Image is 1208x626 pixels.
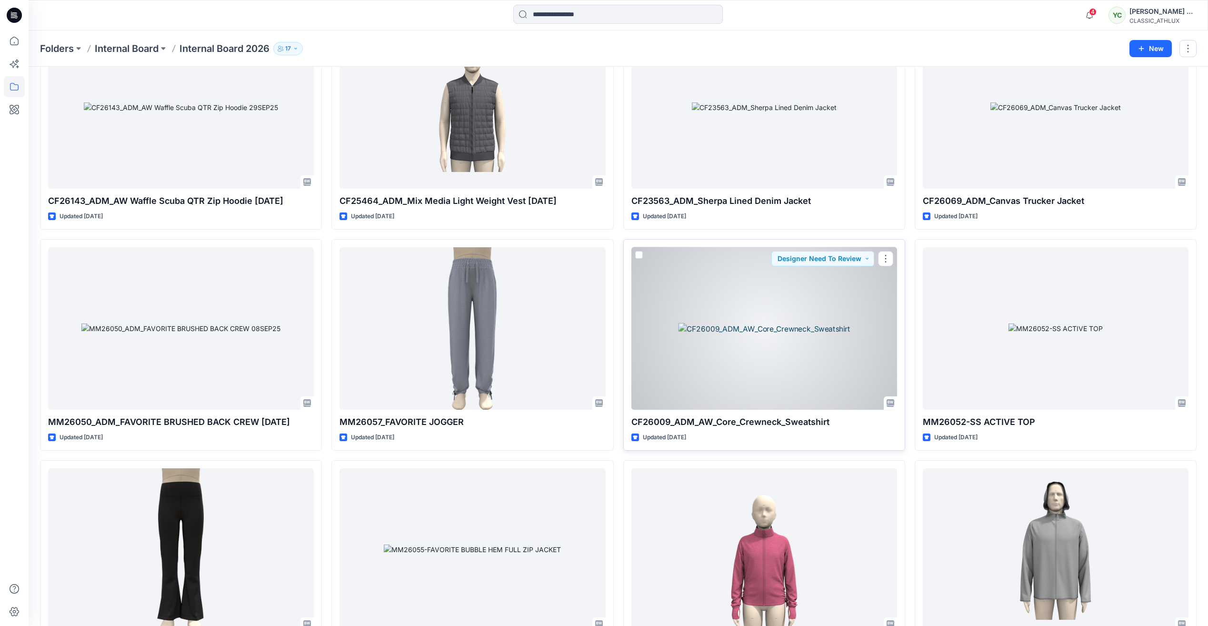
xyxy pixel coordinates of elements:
[643,212,686,222] p: Updated [DATE]
[923,194,1188,208] p: CF26069_ADM_Canvas Trucker Jacket
[643,433,686,443] p: Updated [DATE]
[180,42,270,55] p: Internal Board 2026
[934,212,978,222] p: Updated [DATE]
[285,43,291,54] p: 17
[48,26,314,189] a: CF26143_ADM_AW Waffle Scuba QTR Zip Hoodie 29SEP25
[1129,40,1172,57] button: New
[923,415,1188,429] p: MM26052-SS ACTIVE TOP
[339,415,605,429] p: MM26057_FAVORITE JOGGER
[1089,8,1097,16] span: 4
[40,42,74,55] a: Folders
[1129,17,1196,24] div: CLASSIC_ATHLUX
[48,194,314,208] p: CF26143_ADM_AW Waffle Scuba QTR Zip Hoodie [DATE]
[1129,6,1196,17] div: [PERSON_NAME] Cfai
[631,194,897,208] p: CF23563_ADM_Sherpa Lined Denim Jacket
[631,415,897,429] p: CF26009_ADM_AW_Core_Crewneck_Sweatshirt
[631,26,897,189] a: CF23563_ADM_Sherpa Lined Denim Jacket
[95,42,159,55] a: Internal Board
[934,433,978,443] p: Updated [DATE]
[1108,7,1126,24] div: YC
[631,247,897,410] a: CF26009_ADM_AW_Core_Crewneck_Sweatshirt
[60,433,103,443] p: Updated [DATE]
[339,247,605,410] a: MM26057_FAVORITE JOGGER
[339,194,605,208] p: CF25464_ADM_Mix Media Light Weight Vest [DATE]
[351,433,394,443] p: Updated [DATE]
[273,42,303,55] button: 17
[60,212,103,222] p: Updated [DATE]
[339,26,605,189] a: CF25464_ADM_Mix Media Light Weight Vest 29SEP25
[923,247,1188,410] a: MM26052-SS ACTIVE TOP
[48,247,314,410] a: MM26050_ADM_FAVORITE BRUSHED BACK CREW 08SEP25
[351,212,394,222] p: Updated [DATE]
[923,26,1188,189] a: CF26069_ADM_Canvas Trucker Jacket
[48,415,314,429] p: MM26050_ADM_FAVORITE BRUSHED BACK CREW [DATE]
